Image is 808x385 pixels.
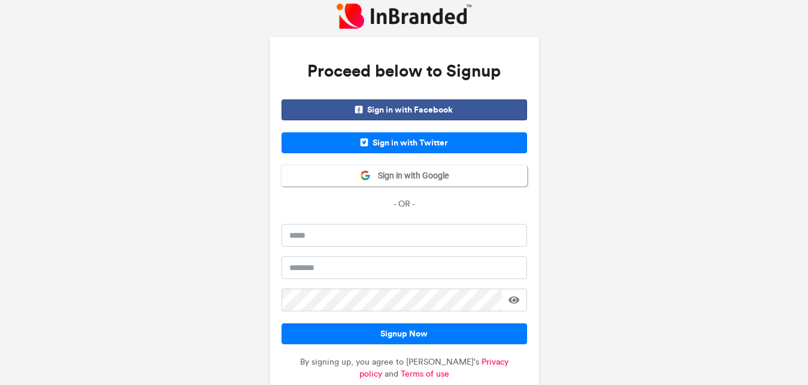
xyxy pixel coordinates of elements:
a: Terms of use [401,369,449,379]
img: InBranded Logo [337,4,471,28]
span: Sign in with Google [371,170,449,182]
p: - OR - [282,198,527,210]
button: Sign in with Google [282,165,527,186]
h3: Proceed below to Signup [282,49,527,93]
a: Privacy policy [359,357,509,379]
button: Signup Now [282,323,527,344]
span: Sign in with Facebook [282,99,527,120]
span: Sign in with Twitter [282,132,527,153]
